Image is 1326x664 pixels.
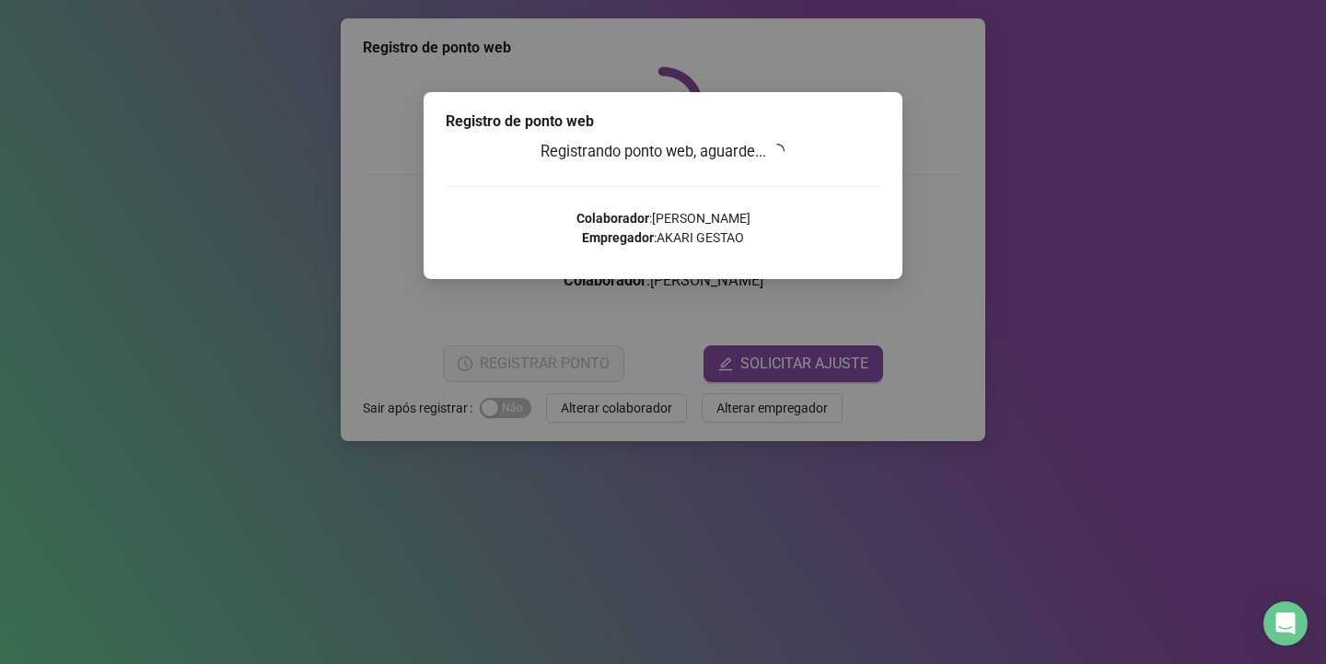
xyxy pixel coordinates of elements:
span: loading [767,140,788,161]
p: : [PERSON_NAME] : AKARI GESTAO [446,209,880,248]
strong: Colaborador [576,211,649,226]
h3: Registrando ponto web, aguarde... [446,140,880,164]
strong: Empregador [582,230,654,245]
div: Open Intercom Messenger [1263,601,1308,646]
div: Registro de ponto web [446,111,880,133]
